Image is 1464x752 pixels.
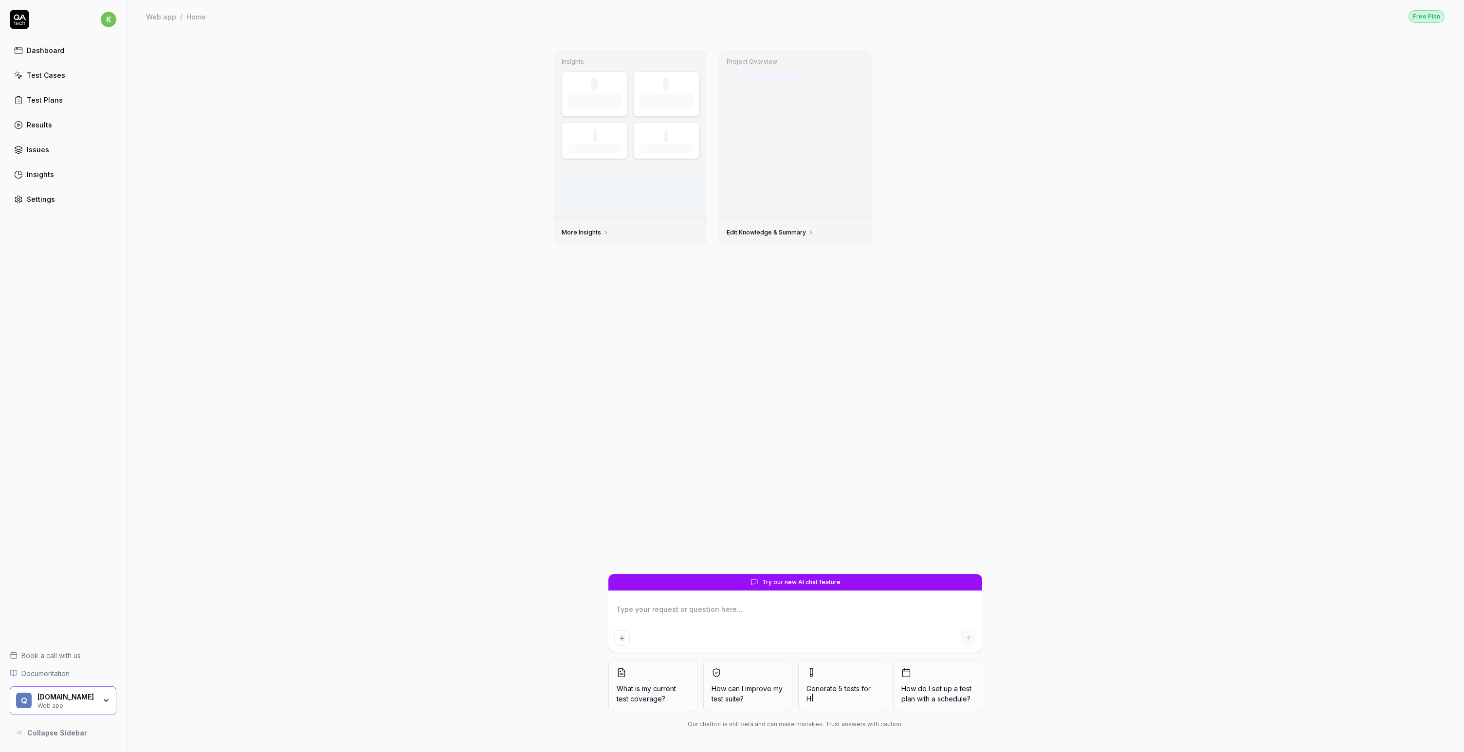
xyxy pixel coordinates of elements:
h3: Project Overview [727,58,864,66]
a: Test Cases [10,66,116,85]
a: Issues [10,140,116,159]
span: Q [16,693,32,708]
span: How do I set up a test plan with a schedule? [901,683,974,704]
div: Success Rate [568,144,621,153]
div: Test Plans [27,95,63,105]
a: Edit Knowledge & Summary [727,229,814,236]
span: k [101,12,116,27]
a: Book a call with us [10,650,116,661]
div: Last crawled [DATE] [738,72,804,82]
div: Dashboard [27,45,64,55]
span: How can I improve my test suite? [712,683,784,704]
a: Results [10,115,116,134]
a: Settings [10,190,116,209]
div: Test Cases [27,70,65,80]
div: Web app [37,701,96,709]
span: Book a call with us [21,650,81,661]
button: k [101,10,116,29]
div: - [593,129,597,142]
div: Insights [27,169,54,179]
button: Generate 5 tests forH [798,660,887,712]
button: How can I improve my test suite? [703,660,792,712]
div: Test Executions (last 30 days) [568,93,621,110]
div: Home [186,12,206,21]
span: Collapse Sidebar [27,728,87,738]
div: Test Cases (enabled) [640,93,693,110]
span: Documentation [21,668,70,679]
span: Try our new AI chat feature [762,578,841,587]
a: More Insights [562,229,609,236]
div: - [664,129,668,142]
div: / [180,12,183,21]
button: Free Plan [1409,10,1445,23]
span: Generate 5 tests for [806,683,879,704]
span: H [806,695,811,703]
div: Issues [27,144,49,155]
div: 0 [663,78,669,91]
a: Dashboard [10,41,116,60]
div: QA.tech [37,693,96,701]
a: Insights [10,165,116,184]
div: Settings [27,194,55,204]
button: Collapse Sidebar [10,723,116,742]
div: 0 [591,78,598,91]
div: Avg Duration [640,144,693,153]
button: Q[DOMAIN_NAME]Web app [10,686,116,716]
button: What is my current test coverage? [608,660,697,712]
button: Add attachment [614,630,630,646]
a: Documentation [10,668,116,679]
div: Results [27,120,52,130]
a: Test Plans [10,90,116,109]
div: Our chatbot is still beta and can make mistakes. Trust answers with caution. [608,720,982,729]
span: What is my current test coverage? [617,683,689,704]
button: How do I set up a test plan with a schedule? [893,660,982,712]
div: Web app [146,12,176,21]
h3: Insights [562,58,699,66]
